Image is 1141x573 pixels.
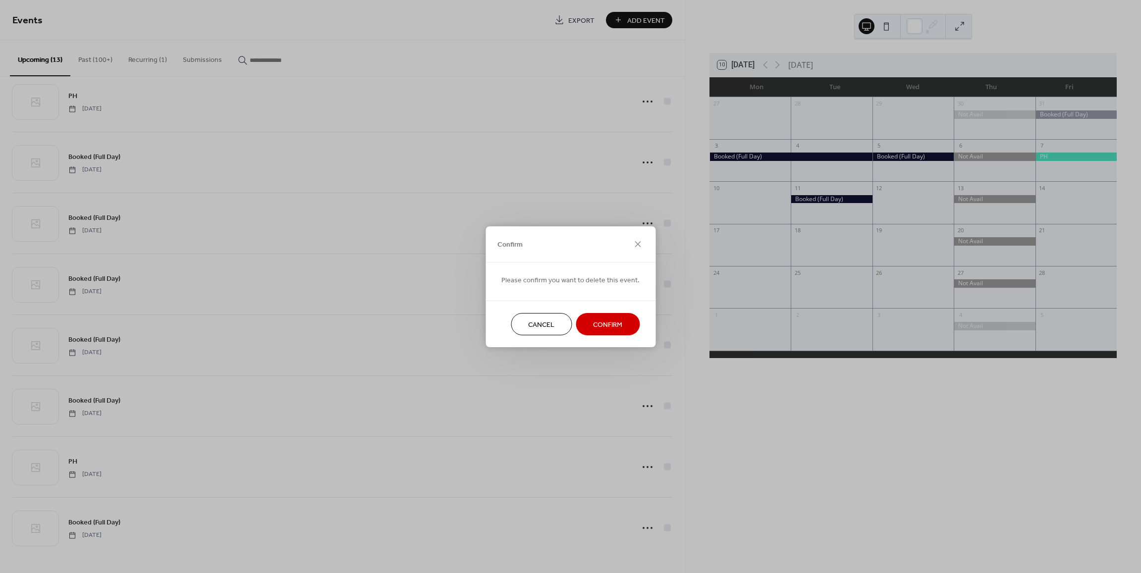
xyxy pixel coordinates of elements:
span: Confirm [497,240,523,250]
button: Cancel [511,313,572,335]
span: Please confirm you want to delete this event. [501,275,640,285]
span: Cancel [528,319,554,330]
span: Confirm [593,319,622,330]
button: Confirm [576,313,640,335]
